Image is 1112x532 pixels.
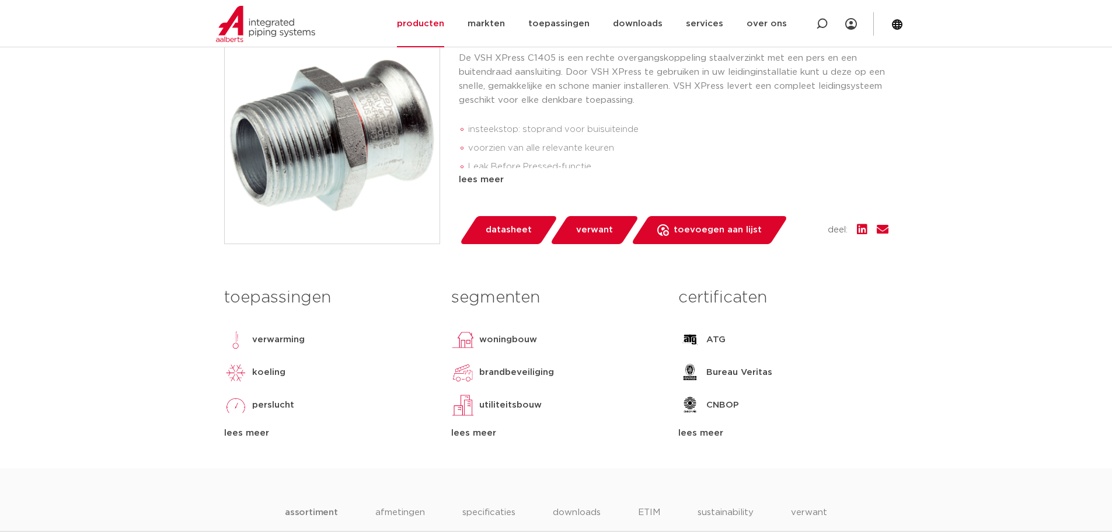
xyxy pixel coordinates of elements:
[479,333,537,347] p: woningbouw
[252,398,294,412] p: perslucht
[252,333,305,347] p: verwarming
[678,328,702,352] img: ATG
[468,158,888,176] li: Leak Before Pressed-functie
[224,426,434,440] div: lees meer
[224,328,248,352] img: verwarming
[706,366,772,380] p: Bureau Veritas
[828,223,848,237] span: deel:
[479,366,554,380] p: brandbeveiliging
[674,221,762,239] span: toevoegen aan lijst
[468,139,888,158] li: voorzien van alle relevante keuren
[678,361,702,384] img: Bureau Veritas
[224,394,248,417] img: perslucht
[678,426,888,440] div: lees meer
[479,398,542,412] p: utiliteitsbouw
[224,361,248,384] img: koeling
[486,221,532,239] span: datasheet
[706,333,726,347] p: ATG
[252,366,285,380] p: koeling
[451,361,475,384] img: brandbeveiliging
[225,29,440,244] img: Product Image for VSH XPress Staalverzinkt overgang (press x buitendraad)
[678,394,702,417] img: CNBOP
[451,328,475,352] img: woningbouw
[459,173,888,187] div: lees meer
[678,286,888,310] h3: certificaten
[224,286,434,310] h3: toepassingen
[468,120,888,139] li: insteekstop: stoprand voor buisuiteinde
[451,394,475,417] img: utiliteitsbouw
[706,398,739,412] p: CNBOP
[459,51,888,107] p: De VSH XPress C1405 is een rechte overgangskoppeling staalverzinkt met een pers en een buitendraa...
[576,221,613,239] span: verwant
[459,216,558,244] a: datasheet
[451,286,661,310] h3: segmenten
[451,426,661,440] div: lees meer
[549,216,639,244] a: verwant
